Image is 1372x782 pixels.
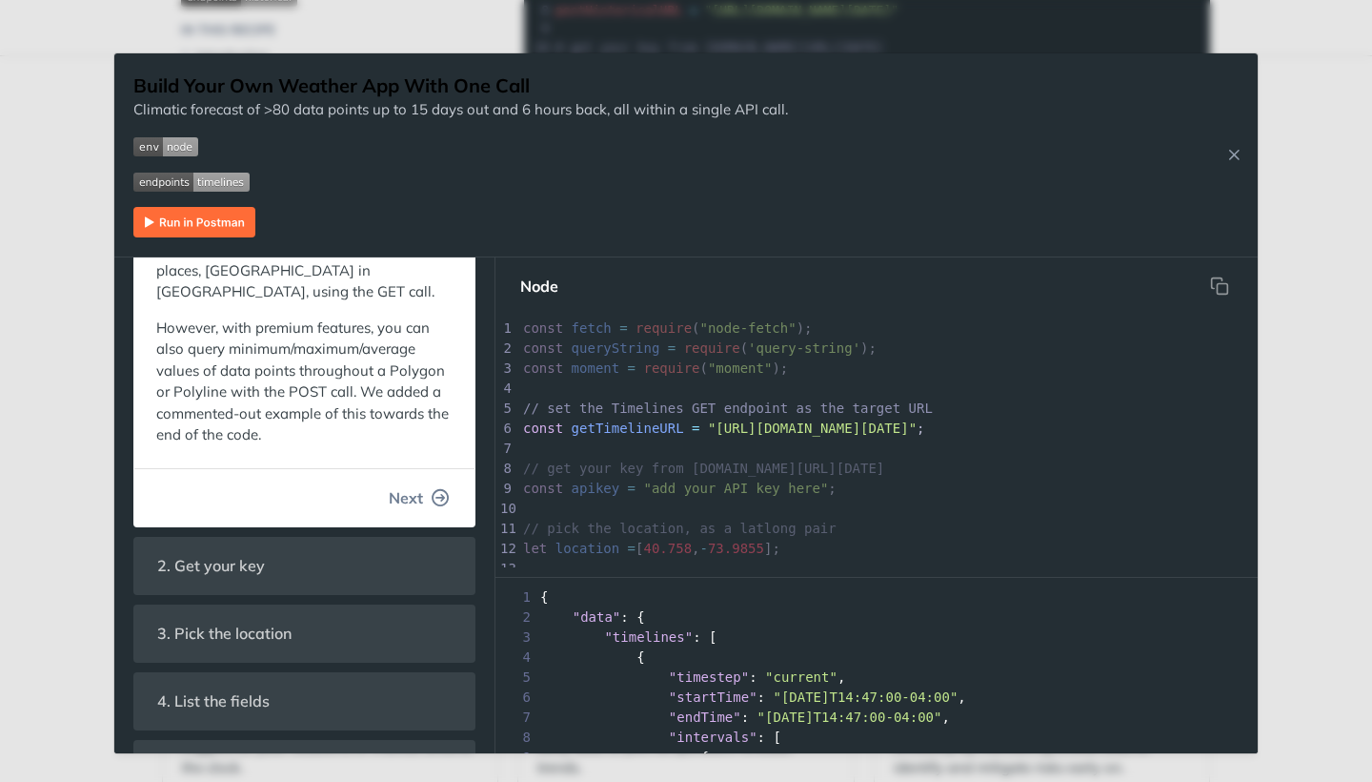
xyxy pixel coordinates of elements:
span: Expand image [133,135,788,157]
div: 2 [495,339,514,359]
span: queryString [572,340,660,356]
span: const [523,481,563,496]
span: 7 [495,708,536,728]
h1: Build Your Own Weather App With One Call [133,72,788,99]
div: 5 [495,399,514,419]
div: 3 [495,359,514,379]
span: Expand image [133,171,788,193]
span: require [643,360,699,376]
span: "startTime" [669,689,757,705]
button: Next [373,479,465,517]
div: 8 [495,459,514,479]
div: 1 [495,319,514,339]
span: moment [572,360,620,376]
span: - [700,541,708,556]
span: let [523,541,547,556]
div: { [495,587,1258,607]
span: "moment" [708,360,772,376]
span: "data" [573,609,621,625]
p: Climatic forecast of >80 data points up to 15 days out and 6 hours back, all within a single API ... [133,99,788,121]
span: const [523,360,563,376]
div: { [495,748,1258,768]
span: const [523,320,563,336]
div: 11 [495,519,514,539]
span: const [523,421,563,436]
button: Node [505,267,574,305]
button: Close Recipe [1220,145,1248,164]
div: : , [495,708,1258,728]
img: Run in Postman [133,207,255,237]
span: apikey [572,481,620,496]
span: "current" [765,669,837,685]
img: env [133,137,198,156]
span: 2 [495,607,536,628]
span: ; [523,481,837,496]
button: Copy [1200,267,1239,305]
span: require [684,340,740,356]
span: "add your API key here" [643,481,828,496]
section: 2. Get your key [133,537,475,595]
span: 8 [495,728,536,748]
span: "intervals" [669,730,757,745]
p: However, with premium features, you can also query minimum/maximum/average values of data points ... [156,318,453,446]
span: 'query-string' [748,340,860,356]
svg: hidden [1210,277,1229,296]
span: Next [389,486,423,509]
span: 4 [495,648,536,668]
span: [ , ]; [523,541,780,556]
span: 3 [495,628,536,648]
div: 9 [495,479,514,499]
div: 4 [495,379,514,399]
span: = [668,340,676,356]
section: 3. Pick the location [133,605,475,663]
section: In this guide, we'll walk you through making a query for a Point location defined by a simple lat... [133,38,475,527]
span: = [619,320,627,336]
span: // pick the location, as a latlong pair [523,521,837,536]
span: fetch [572,320,612,336]
span: 3. Pick the location [144,615,305,652]
div: : , [495,668,1258,688]
div: 7 [495,439,514,459]
span: 9 [495,748,536,768]
span: "endTime" [669,710,741,725]
span: 1 [495,587,536,607]
img: endpoint [133,173,250,192]
div: 6 [495,419,514,439]
span: "[URL][DOMAIN_NAME][DATE]" [708,421,917,436]
span: 5 [495,668,536,688]
span: location [555,541,619,556]
span: 40.758 [643,541,692,556]
span: "[DATE]T14:47:00-04:00" [757,710,942,725]
span: 2. Get your key [144,547,278,585]
span: = [628,541,636,556]
span: // get your key from [DOMAIN_NAME][URL][DATE] [523,461,884,476]
span: ; [917,421,924,436]
span: = [692,421,699,436]
span: getTimelineURL [572,421,684,436]
div: 13 [495,559,514,579]
span: 73.9855 [708,541,764,556]
div: : [ [495,728,1258,748]
span: "timestep" [669,669,749,685]
span: ( ); [523,320,813,336]
div: 10 [495,499,514,519]
span: require [636,320,692,336]
span: ( ); [523,340,877,356]
span: 6 [495,688,536,708]
span: ( ); [523,360,788,376]
div: 12 [495,539,514,559]
span: = [628,360,636,376]
div: { [495,648,1258,668]
span: // set the Timelines GET endpoint as the target URL [523,401,933,416]
span: "timelines" [604,629,693,645]
section: 4. List the fields [133,672,475,731]
span: "node-fetch" [700,320,797,336]
span: = [628,481,636,496]
div: : [ [495,628,1258,648]
div: : { [495,607,1258,628]
div: : , [495,688,1258,708]
span: 4. List the fields [144,683,283,720]
a: Expand image [133,211,255,229]
span: const [523,340,563,356]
